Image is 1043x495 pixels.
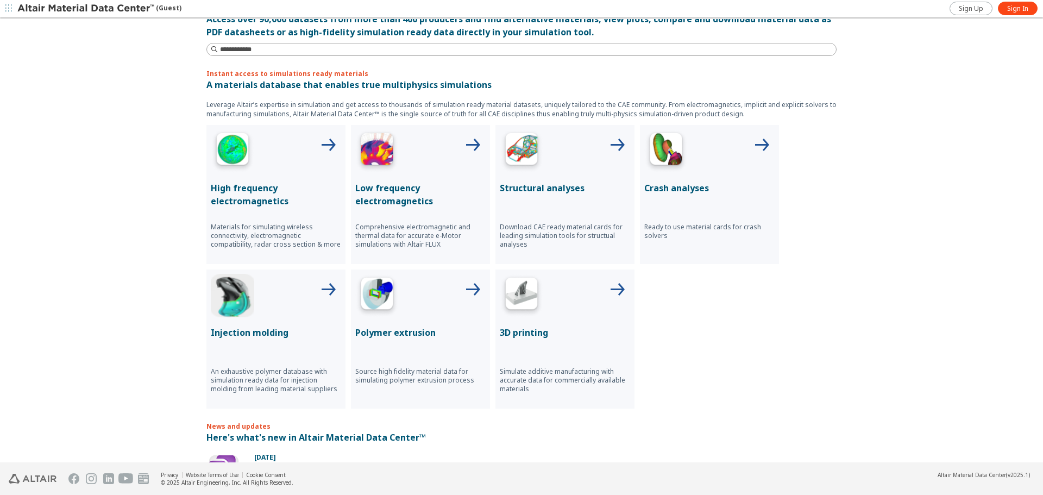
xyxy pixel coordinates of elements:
p: High frequency electromagnetics [211,181,341,208]
div: Access over 90,000 datasets from more than 400 producers and find alternative materials, view plo... [206,12,837,39]
button: Crash Analyses IconCrash analysesReady to use material cards for crash solvers [640,125,779,264]
a: Sign Up [950,2,992,15]
p: News and updates [206,422,837,431]
img: Altair Material Data Center [17,3,156,14]
p: Polymer extrusion [355,326,486,339]
p: Leverage Altair’s expertise in simulation and get access to thousands of simulation ready materia... [206,100,837,118]
a: Sign In [998,2,1038,15]
p: Structural analyses [500,181,630,195]
p: Injection molding [211,326,341,339]
p: Materials for simulating wireless connectivity, electromagnetic compatibility, radar cross sectio... [211,223,341,249]
a: Website Terms of Use [186,471,238,479]
img: Crash Analyses Icon [644,129,688,173]
p: [DATE] [254,453,837,462]
button: Structural Analyses IconStructural analysesDownload CAE ready material cards for leading simulati... [495,125,634,264]
p: Source high fidelity material data for simulating polymer extrusion process [355,367,486,385]
img: 3D Printing Icon [500,274,543,317]
p: 3D printing [500,326,630,339]
p: Ready to use material cards for crash solvers [644,223,775,240]
p: Instant access to simulations ready materials [206,69,837,78]
div: (v2025.1) [938,471,1030,479]
img: Update Icon Software [206,453,241,487]
p: Download CAE ready material cards for leading simulation tools for structual analyses [500,223,630,249]
a: Privacy [161,471,178,479]
span: Sign Up [959,4,983,13]
p: Simulate additive manufacturing with accurate data for commercially available materials [500,367,630,393]
button: 3D Printing Icon3D printingSimulate additive manufacturing with accurate data for commercially av... [495,270,634,409]
img: Polymer Extrusion Icon [355,274,399,317]
img: Low Frequency Icon [355,129,399,173]
div: © 2025 Altair Engineering, Inc. All Rights Reserved. [161,479,293,486]
p: Crash analyses [644,181,775,195]
img: Altair Engineering [9,474,56,484]
p: A materials database that enables true multiphysics simulations [206,78,837,91]
button: Injection Molding IconInjection moldingAn exhaustive polymer database with simulation ready data ... [206,270,345,409]
p: Comprehensive electromagnetic and thermal data for accurate e-Motor simulations with Altair FLUX [355,223,486,249]
img: Structural Analyses Icon [500,129,543,173]
div: (Guest) [17,3,181,14]
p: Here's what's new in Altair Material Data Center™ [206,431,837,444]
img: High Frequency Icon [211,129,254,173]
span: Sign In [1007,4,1028,13]
p: Low frequency electromagnetics [355,181,486,208]
img: Injection Molding Icon [211,274,254,317]
span: Altair Material Data Center [938,471,1006,479]
button: Polymer Extrusion IconPolymer extrusionSource high fidelity material data for simulating polymer ... [351,270,490,409]
button: High Frequency IconHigh frequency electromagneticsMaterials for simulating wireless connectivity,... [206,125,345,264]
a: Cookie Consent [246,471,286,479]
button: Low Frequency IconLow frequency electromagneticsComprehensive electromagnetic and thermal data fo... [351,125,490,264]
p: An exhaustive polymer database with simulation ready data for injection molding from leading mate... [211,367,341,393]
